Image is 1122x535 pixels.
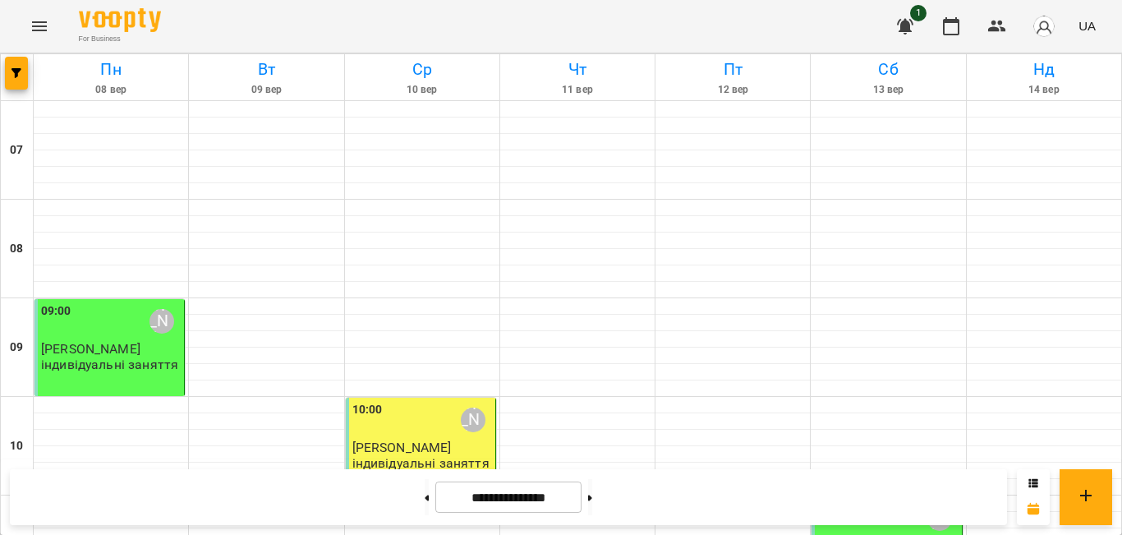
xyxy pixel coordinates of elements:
h6: 09 вер [191,82,341,98]
h6: 10 вер [347,82,497,98]
h6: Сб [813,57,963,82]
div: Тарасюк Олена Валеріївна [461,408,485,432]
img: avatar_s.png [1032,15,1055,38]
span: For Business [79,34,161,44]
span: [PERSON_NAME] [352,440,452,455]
h6: 14 вер [969,82,1119,98]
img: Voopty Logo [79,8,161,32]
span: 1 [910,5,927,21]
button: Menu [20,7,59,46]
h6: Чт [503,57,652,82]
h6: 07 [10,141,23,159]
p: індивідуальні заняття [41,357,178,371]
h6: Вт [191,57,341,82]
h6: 13 вер [813,82,963,98]
h6: Пт [658,57,807,82]
h6: 09 [10,339,23,357]
h6: 08 [10,240,23,258]
h6: 10 [10,437,23,455]
p: індивідуальні заняття [352,456,490,470]
h6: Ср [347,57,497,82]
span: UA [1078,17,1096,35]
h6: 12 вер [658,82,807,98]
button: UA [1072,11,1102,41]
label: 09:00 [41,302,71,321]
span: [PERSON_NAME] [41,341,140,357]
h6: Пн [36,57,186,82]
h6: 08 вер [36,82,186,98]
label: 10:00 [352,401,383,419]
div: Тарасюк Олена Валеріївна [149,309,174,334]
h6: 11 вер [503,82,652,98]
h6: Нд [969,57,1119,82]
